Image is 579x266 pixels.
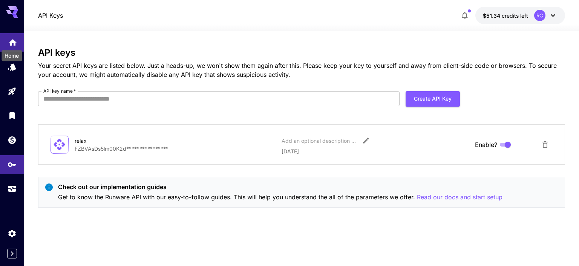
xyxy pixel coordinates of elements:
a: API Keys [38,11,63,20]
div: Add an optional description or comment [282,137,357,145]
p: [DATE] [282,147,469,155]
div: Wallet [8,135,17,145]
div: RC [534,10,545,21]
button: Read our docs and start setup [417,193,502,202]
span: $51.34 [483,12,502,19]
div: Home [8,36,17,45]
div: Settings [8,229,17,238]
span: credits left [502,12,528,19]
div: relax [75,137,150,145]
div: Home [2,50,22,61]
div: $51.34309 [483,12,528,20]
div: Usage [8,184,17,194]
button: Edit [359,134,373,147]
iframe: Chat Widget [541,230,579,266]
button: $51.34309RC [475,7,565,24]
div: Library [8,111,17,120]
button: Create API Key [406,91,460,107]
p: Get to know the Runware API with our easy-to-follow guides. This will help you understand the all... [58,193,502,202]
button: Delete API Key [538,137,553,152]
h3: API keys [38,47,565,58]
div: Models [8,62,17,72]
p: Check out our implementation guides [58,182,502,191]
div: API Keys [8,157,17,167]
nav: breadcrumb [38,11,63,20]
button: Expand sidebar [7,249,17,258]
p: Your secret API keys are listed below. Just a heads-up, we won't show them again after this. Plea... [38,61,565,79]
div: Playground [8,84,17,94]
span: Enable? [475,140,497,149]
label: API key name [43,88,76,94]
